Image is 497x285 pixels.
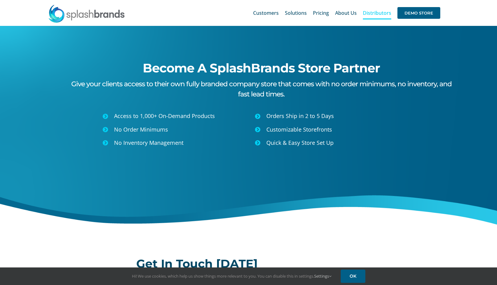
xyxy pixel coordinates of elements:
a: Settings [314,273,331,279]
span: Quick & Easy Store Set Up [266,139,334,146]
span: Customizable Storefronts [266,126,332,133]
span: Solutions [285,10,307,15]
span: Distributors [363,10,391,15]
span: Orders Ship in 2 to 5 Days [266,112,334,120]
span: DEMO STORE [397,7,440,19]
span: No Order Minimums [114,126,168,133]
img: SplashBrands.com Logo [48,4,125,23]
span: Access to 1,000+ On-Demand Products [114,112,215,120]
span: About Us [335,10,357,15]
a: DEMO STORE [397,3,440,23]
span: Give your clients access to their own fully branded company store that comes with no order minimu... [71,80,452,98]
nav: Main Menu [253,3,440,23]
a: Pricing [313,3,329,23]
span: Hi! We use cookies, which help us show things more relevant to you. You can disable this in setti... [132,273,331,279]
a: Distributors [363,3,391,23]
span: Customers [253,10,279,15]
span: Pricing [313,10,329,15]
h2: Get In Touch [DATE] [136,258,361,270]
span: Become A SplashBrands Store Partner [143,60,380,75]
a: OK [341,270,365,283]
a: Customers [253,3,279,23]
span: No Inventory Management [114,139,183,146]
